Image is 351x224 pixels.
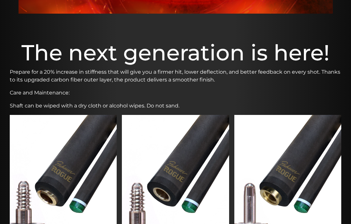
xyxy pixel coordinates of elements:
p: Prepare for a 20% increase in stiffness that will give you a firmer hit, lower deflection, and be... [10,68,341,84]
p: Shaft can be wiped with a dry cloth or alcohol wipes. Do not sand. [10,102,341,110]
p: Care and Maintenance: [10,89,341,97]
h1: The next generation is here! [10,40,341,66]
